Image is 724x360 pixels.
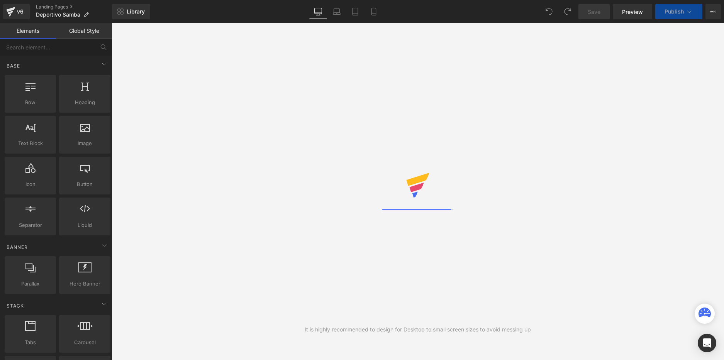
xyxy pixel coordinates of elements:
span: Icon [7,180,54,188]
span: Hero Banner [61,280,108,288]
button: Publish [655,4,702,19]
span: Parallax [7,280,54,288]
span: Image [61,139,108,147]
span: Deportivo Samba [36,12,80,18]
a: Global Style [56,23,112,39]
span: Liquid [61,221,108,229]
span: Button [61,180,108,188]
a: Laptop [327,4,346,19]
span: Publish [665,8,684,15]
a: Mobile [365,4,383,19]
span: Heading [61,98,108,106]
span: Text Block [7,139,54,147]
div: It is highly recommended to design for Desktop to small screen sizes to avoid messing up [305,325,531,334]
span: Preview [622,8,643,16]
span: Library [127,8,145,15]
a: New Library [112,4,150,19]
span: Base [6,62,21,69]
span: Save [588,8,600,16]
button: Redo [560,4,575,19]
span: Separator [7,221,54,229]
a: Tablet [346,4,365,19]
span: Tabs [7,338,54,346]
span: Row [7,98,54,106]
div: Open Intercom Messenger [698,334,716,352]
span: Carousel [61,338,108,346]
button: Undo [541,4,557,19]
span: Banner [6,243,29,251]
a: v6 [3,4,30,19]
span: Stack [6,302,25,309]
button: More [705,4,721,19]
a: Landing Pages [36,4,112,10]
div: v6 [15,7,25,17]
a: Preview [613,4,652,19]
a: Desktop [309,4,327,19]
